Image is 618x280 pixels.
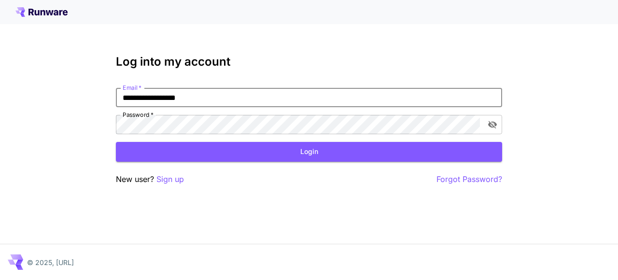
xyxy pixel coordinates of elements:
[116,55,502,69] h3: Log into my account
[116,173,184,185] p: New user?
[436,173,502,185] button: Forgot Password?
[116,142,502,162] button: Login
[123,111,154,119] label: Password
[123,84,141,92] label: Email
[156,173,184,185] button: Sign up
[27,257,74,267] p: © 2025, [URL]
[484,116,501,133] button: toggle password visibility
